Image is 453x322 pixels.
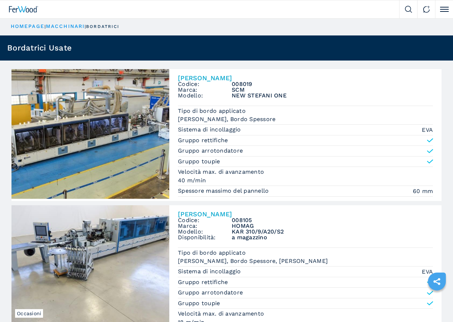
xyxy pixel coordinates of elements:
[435,0,453,18] button: Click to toggle menu
[178,176,433,184] em: 40 m/min
[178,87,232,93] span: Marca:
[178,107,247,115] p: Tipo di bordo applicato
[413,187,433,195] em: 60 mm
[15,309,43,318] span: Occasioni
[178,126,243,134] p: Sistema di incollaggio
[423,6,430,13] img: Contact us
[422,126,433,134] em: EVA
[178,75,433,81] h2: [PERSON_NAME]
[178,249,247,257] p: Tipo di bordo applicato
[7,44,72,52] h1: Bordatrici Usate
[232,87,433,93] h3: SCM
[232,223,433,229] h3: HOMAG
[85,24,86,29] span: |
[178,299,220,307] p: Gruppo toupie
[422,268,433,276] em: EVA
[178,268,243,275] p: Sistema di incollaggio
[178,310,266,318] p: Velocità max. di avanzamento
[86,24,119,30] p: bordatrici
[178,187,271,195] p: Spessore massimo del pannello
[178,168,266,176] p: Velocità max. di avanzamento
[178,278,228,286] p: Gruppo rettifiche
[423,290,448,317] iframe: Chat
[9,6,38,13] img: Ferwood
[178,147,243,155] p: Gruppo arrotondatore
[11,23,44,29] a: HOMEPAGE
[11,69,442,201] a: Bordatrice Singola SCM NEW STEFANI ONE[PERSON_NAME]Codice:008019Marca:SCMModello:NEW STEFANI ONET...
[178,223,232,229] span: Marca:
[232,229,433,235] h3: KAR 310/9/A20/S2
[44,24,46,29] span: |
[11,69,169,199] img: Bordatrice Singola SCM NEW STEFANI ONE
[232,235,433,240] span: a magazzino
[178,235,232,240] span: Disponibilità:
[178,158,220,165] p: Gruppo toupie
[178,136,228,144] p: Gruppo rettifiche
[232,93,433,98] h3: NEW STEFANI ONE
[178,289,243,297] p: Gruppo arrotondatore
[405,6,412,13] img: Search
[178,81,232,87] span: Codice:
[428,273,446,290] a: sharethis
[46,23,85,29] a: macchinari
[178,229,232,235] span: Modello:
[178,211,433,217] h2: [PERSON_NAME]
[178,217,232,223] span: Codice:
[178,93,232,98] span: Modello:
[178,115,433,123] em: [PERSON_NAME], Bordo Spessore
[178,257,433,265] em: [PERSON_NAME], Bordo Spessore, [PERSON_NAME]
[232,81,433,87] h3: 008019
[232,217,433,223] h3: 008105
